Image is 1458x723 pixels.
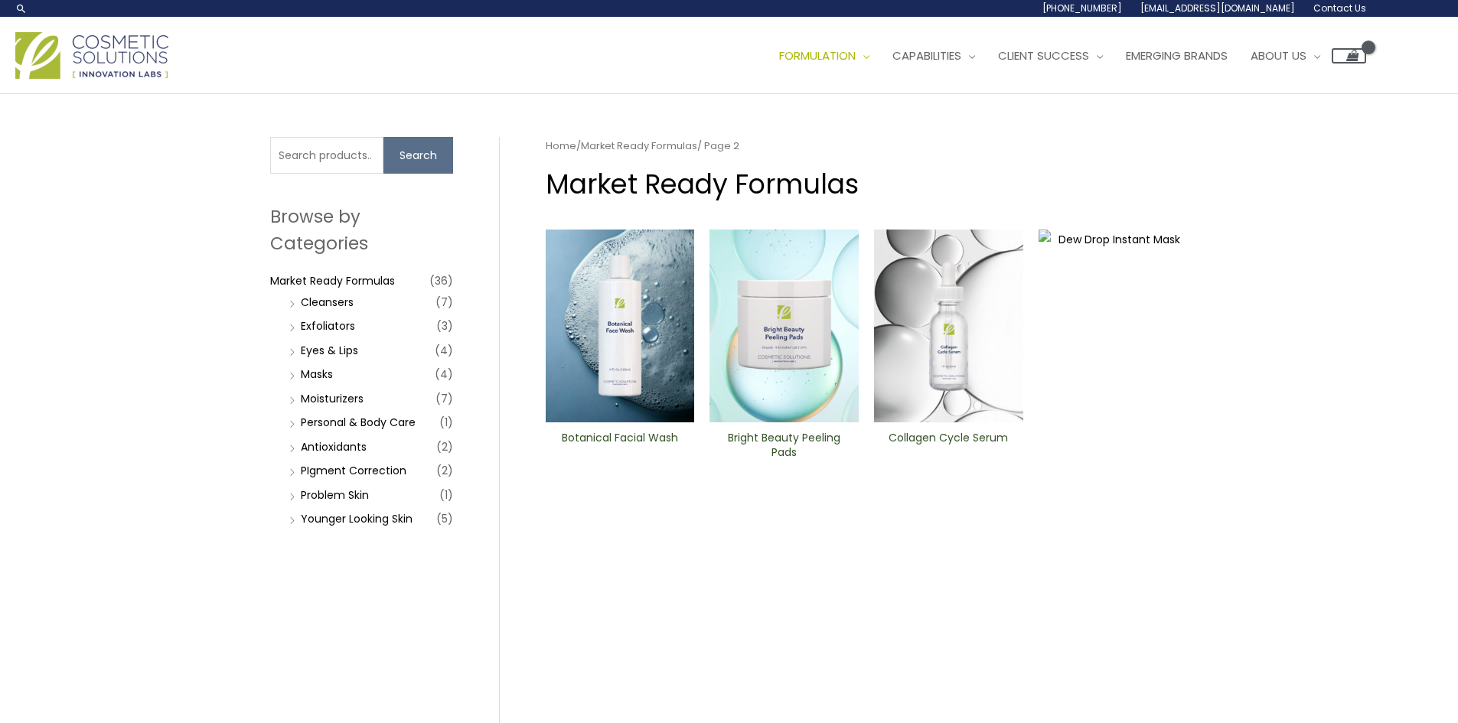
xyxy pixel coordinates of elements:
span: (3) [436,315,453,337]
a: Capabilities [881,33,987,79]
span: Client Success [998,47,1089,64]
nav: Breadcrumb [546,137,1188,155]
span: (4) [435,340,453,361]
img: Collagen Cycle Serum [874,230,1023,422]
a: Client Success [987,33,1114,79]
a: Home [546,138,576,153]
span: About Us [1251,47,1306,64]
a: Botanical Facial Wash [558,431,681,465]
span: [PHONE_NUMBER] [1042,2,1122,15]
a: About Us [1239,33,1332,79]
h2: Browse by Categories [270,204,453,256]
h1: Market Ready Formulas [546,165,1188,203]
span: (4) [435,363,453,385]
img: Bright Beauty Peeling Pads [709,230,859,422]
span: (36) [429,270,453,291]
img: Cosmetic Solutions Logo [15,32,168,79]
input: Search products… [270,137,383,174]
span: Emerging Brands [1126,47,1228,64]
a: Exfoliators [301,318,355,334]
a: View Shopping Cart, empty [1332,48,1366,64]
span: Formulation [779,47,856,64]
a: Antioxidants [301,439,367,454]
h2: Collagen Cycle Serum [887,431,1010,460]
a: Problem Skin [301,487,369,503]
a: Moisturizers [301,391,364,406]
a: Cleansers [301,295,354,310]
a: Market Ready Formulas [581,138,697,153]
a: Formulation [768,33,881,79]
span: Capabilities [892,47,961,64]
span: (2) [436,436,453,458]
span: (7) [435,388,453,409]
a: Younger Looking Skin [301,511,413,526]
button: Search [383,137,453,174]
span: (1) [439,484,453,506]
span: [EMAIL_ADDRESS][DOMAIN_NAME] [1140,2,1295,15]
span: (5) [436,508,453,529]
nav: Site Navigation [756,33,1366,79]
span: (7) [435,291,453,313]
span: (1) [439,412,453,433]
a: Collagen Cycle Serum [887,431,1010,465]
span: (2) [436,460,453,481]
a: Bright Beauty Peeling Pads [722,431,846,465]
a: Search icon link [15,2,28,15]
span: Contact Us [1313,2,1366,15]
a: Market Ready Formulas [270,273,395,288]
a: Masks [301,366,333,382]
h2: Botanical Facial Wash [558,431,681,460]
img: Botanical Facial Wash [546,230,695,422]
a: Eyes & Lips [301,343,358,358]
a: Emerging Brands [1114,33,1239,79]
a: PIgment Correction [301,463,406,478]
h2: Bright Beauty Peeling Pads [722,431,846,460]
a: Personal & Body Care [301,415,416,430]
